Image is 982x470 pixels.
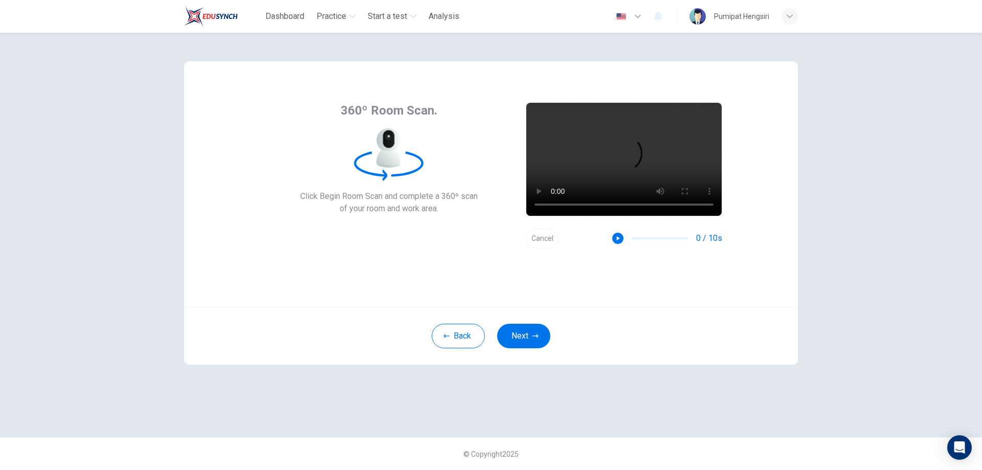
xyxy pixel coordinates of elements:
[497,324,550,348] button: Next
[463,450,519,458] span: © Copyright 2025
[300,190,478,203] span: Click Begin Room Scan and complete a 360º scan
[947,435,972,460] div: Open Intercom Messenger
[300,203,478,215] span: of your room and work area.
[364,7,420,26] button: Start a test
[696,232,722,244] span: 0 / 10s
[425,7,463,26] button: Analysis
[689,8,706,25] img: Profile picture
[526,229,559,249] button: Cancel
[317,10,346,23] span: Practice
[368,10,407,23] span: Start a test
[261,7,308,26] button: Dashboard
[184,6,261,27] a: Train Test logo
[313,7,360,26] button: Practice
[714,10,769,23] div: Pumipat Hengsiri
[429,10,459,23] span: Analysis
[184,6,238,27] img: Train Test logo
[265,10,304,23] span: Dashboard
[615,13,628,20] img: en
[341,102,437,119] span: 360º Room Scan.
[432,324,485,348] button: Back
